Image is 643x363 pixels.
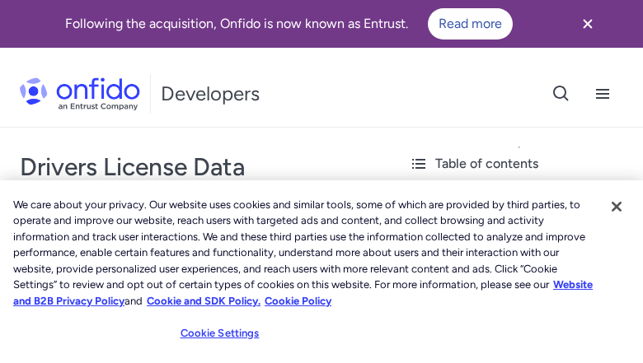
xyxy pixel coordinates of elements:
[13,197,598,309] div: We care about your privacy. Our website uses cookies and similar tools, some of which are provide...
[409,154,630,174] div: Table of contents
[20,8,557,40] div: Following the acquisition, Onfido is now known as Entrust.
[598,188,635,225] button: Close
[582,73,623,114] button: Open navigation menu button
[161,81,260,107] h1: Developers
[541,73,582,114] button: Open search button
[147,295,260,307] a: Cookie and SDK Policy.
[551,84,571,104] svg: Open search button
[13,278,593,307] a: More information about our cookie policy., opens in a new tab
[265,295,331,307] a: Cookie Policy
[20,151,376,216] h1: Drivers License Data Verification report
[428,8,513,40] a: Read more
[168,317,271,350] button: Cookie Settings
[557,3,618,44] button: Close banner
[20,77,140,110] img: Onfido Logo
[593,84,612,104] svg: Open navigation menu button
[578,14,598,34] svg: Close banner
